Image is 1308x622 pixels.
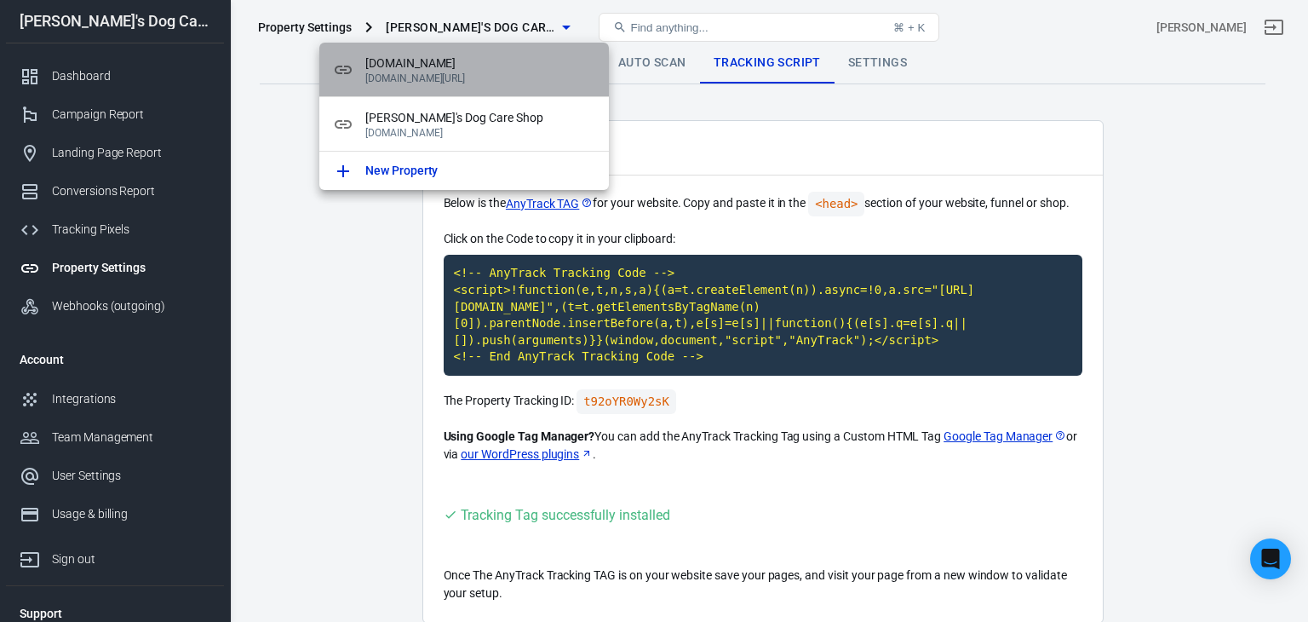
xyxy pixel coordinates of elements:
span: [PERSON_NAME]'s Dog Care Shop [365,109,595,127]
p: [DOMAIN_NAME] [365,127,595,139]
span: [DOMAIN_NAME] [365,55,595,72]
p: [DOMAIN_NAME][URL] [365,72,595,84]
div: [PERSON_NAME]'s Dog Care Shop[DOMAIN_NAME] [319,97,609,152]
div: [DOMAIN_NAME][DOMAIN_NAME][URL] [319,43,609,97]
div: Open Intercom Messenger [1250,538,1291,579]
p: New Property [365,162,438,180]
a: New Property [319,152,609,190]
